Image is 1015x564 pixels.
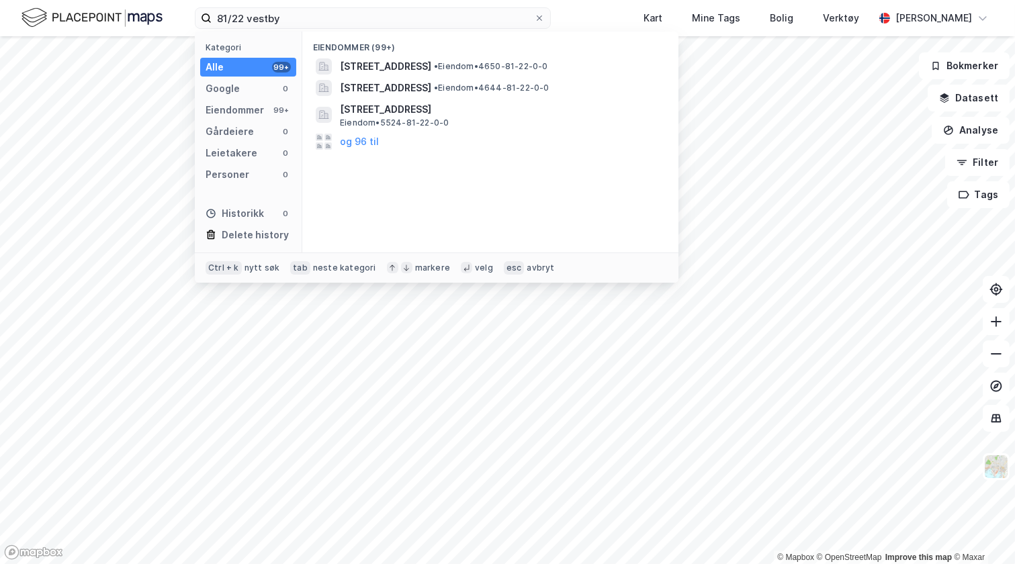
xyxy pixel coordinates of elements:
div: 0 [280,208,291,219]
button: Analyse [932,117,1010,144]
a: Improve this map [885,553,952,562]
img: Z [983,454,1009,479]
span: Eiendom • 5524-81-22-0-0 [340,117,449,128]
a: OpenStreetMap [817,553,882,562]
div: Kategori [206,42,296,52]
div: velg [475,263,493,273]
span: [STREET_ADDRESS] [340,80,431,96]
div: Personer [206,167,249,183]
button: Filter [945,149,1010,176]
div: avbryt [527,263,554,273]
button: Bokmerker [919,52,1010,79]
div: 99+ [272,62,291,73]
button: Tags [947,181,1010,208]
div: 99+ [272,105,291,115]
div: nytt søk [245,263,280,273]
div: Bolig [770,10,793,26]
div: Google [206,81,240,97]
button: Datasett [928,85,1010,111]
span: • [434,61,438,71]
div: esc [504,261,525,275]
div: Mine Tags [692,10,740,26]
button: og 96 til [340,134,379,150]
a: Mapbox [777,553,814,562]
span: Eiendom • 4644-81-22-0-0 [434,83,549,93]
div: Eiendommer [206,102,264,118]
div: 0 [280,126,291,137]
input: Søk på adresse, matrikkel, gårdeiere, leietakere eller personer [212,8,534,28]
div: Delete history [222,227,289,243]
div: [PERSON_NAME] [895,10,972,26]
span: • [434,83,438,93]
div: Alle [206,59,224,75]
div: tab [290,261,310,275]
div: Leietakere [206,145,257,161]
div: Verktøy [823,10,859,26]
a: Mapbox homepage [4,545,63,560]
div: Historikk [206,205,264,222]
div: Eiendommer (99+) [302,32,678,56]
div: Ctrl + k [206,261,242,275]
span: [STREET_ADDRESS] [340,101,662,117]
span: Eiendom • 4650-81-22-0-0 [434,61,548,72]
div: Kontrollprogram for chat [948,500,1015,564]
div: 0 [280,169,291,180]
img: logo.f888ab2527a4732fd821a326f86c7f29.svg [21,6,163,30]
div: neste kategori [313,263,376,273]
div: markere [415,263,450,273]
span: [STREET_ADDRESS] [340,58,431,75]
iframe: Chat Widget [948,500,1015,564]
div: 0 [280,83,291,94]
div: Gårdeiere [206,124,254,140]
div: Kart [644,10,662,26]
div: 0 [280,148,291,158]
